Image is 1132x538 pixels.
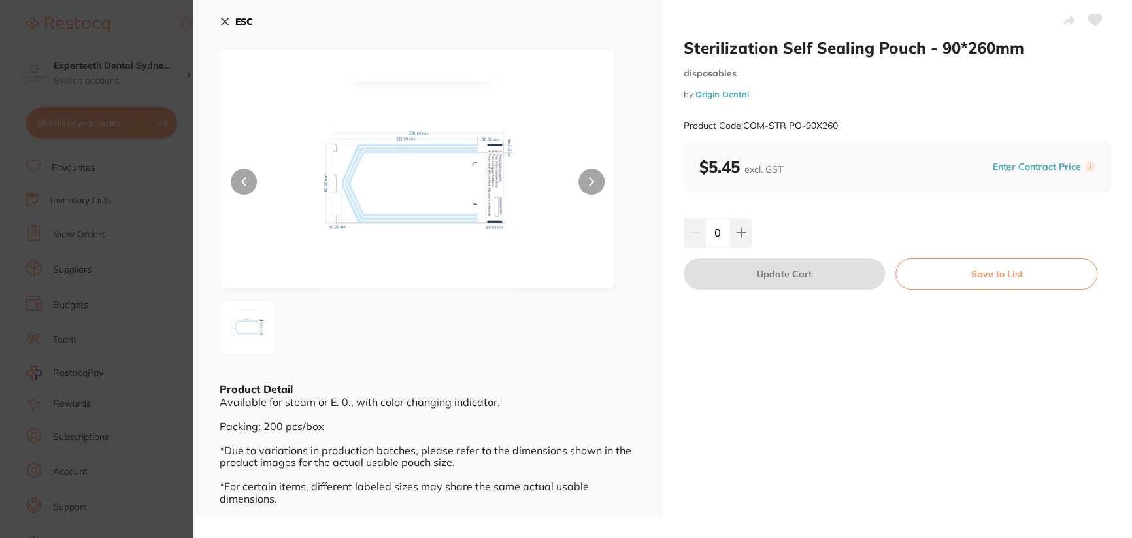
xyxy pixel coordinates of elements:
[299,82,536,288] img: OTB4MjMwYi1wbmc
[684,120,838,131] small: Product Code: COM-STR PO-90X260
[695,89,749,99] a: Origin Dental
[235,16,253,27] b: ESC
[684,258,885,290] button: Update Cart
[220,382,293,395] b: Product Detail
[220,396,637,505] div: Available for steam or E. 0., with color changing indicator. Packing: 200 pcs/box *Due to variati...
[684,38,1111,58] h2: Sterilization Self Sealing Pouch - 90*260mm
[895,258,1097,290] button: Save to List
[684,90,1111,99] small: by
[1085,161,1095,172] label: i
[224,304,271,351] img: OTB4MjMwYi1wbmc
[684,68,1111,79] small: disposables
[744,163,783,175] span: excl. GST
[220,10,253,33] button: ESC
[989,161,1085,173] button: Enter Contract Price
[699,157,783,177] b: $5.45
